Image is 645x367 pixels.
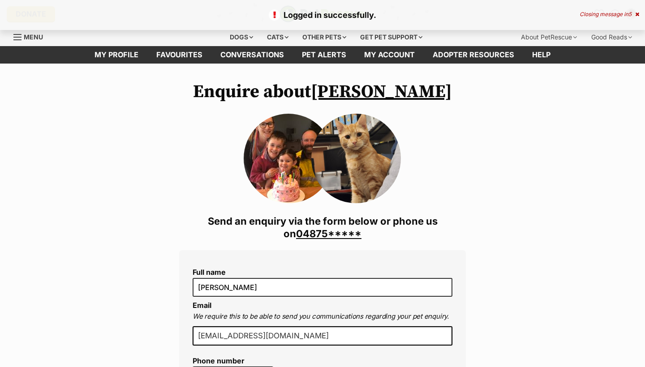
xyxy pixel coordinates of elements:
[179,81,466,102] h1: Enquire about
[261,28,295,46] div: Cats
[311,81,452,103] a: [PERSON_NAME]
[355,46,424,64] a: My account
[193,301,211,310] label: Email
[193,357,273,365] label: Phone number
[523,46,559,64] a: Help
[193,312,452,322] p: We require this to be able to send you communications regarding your pet enquiry.
[244,114,333,203] img: usbicbkyll2ax7xgioog.jpg
[585,28,638,46] div: Good Reads
[515,28,583,46] div: About PetRescue
[296,28,353,46] div: Other pets
[147,46,211,64] a: Favourites
[24,33,43,41] span: Menu
[293,46,355,64] a: Pet alerts
[354,28,429,46] div: Get pet support
[311,114,401,203] img: George Weasley
[193,268,452,276] label: Full name
[13,28,49,44] a: Menu
[424,46,523,64] a: Adopter resources
[224,28,259,46] div: Dogs
[193,278,452,297] input: E.g. Jimmy Chew
[211,46,293,64] a: conversations
[179,215,466,240] h3: Send an enquiry via the form below or phone us on
[86,46,147,64] a: My profile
